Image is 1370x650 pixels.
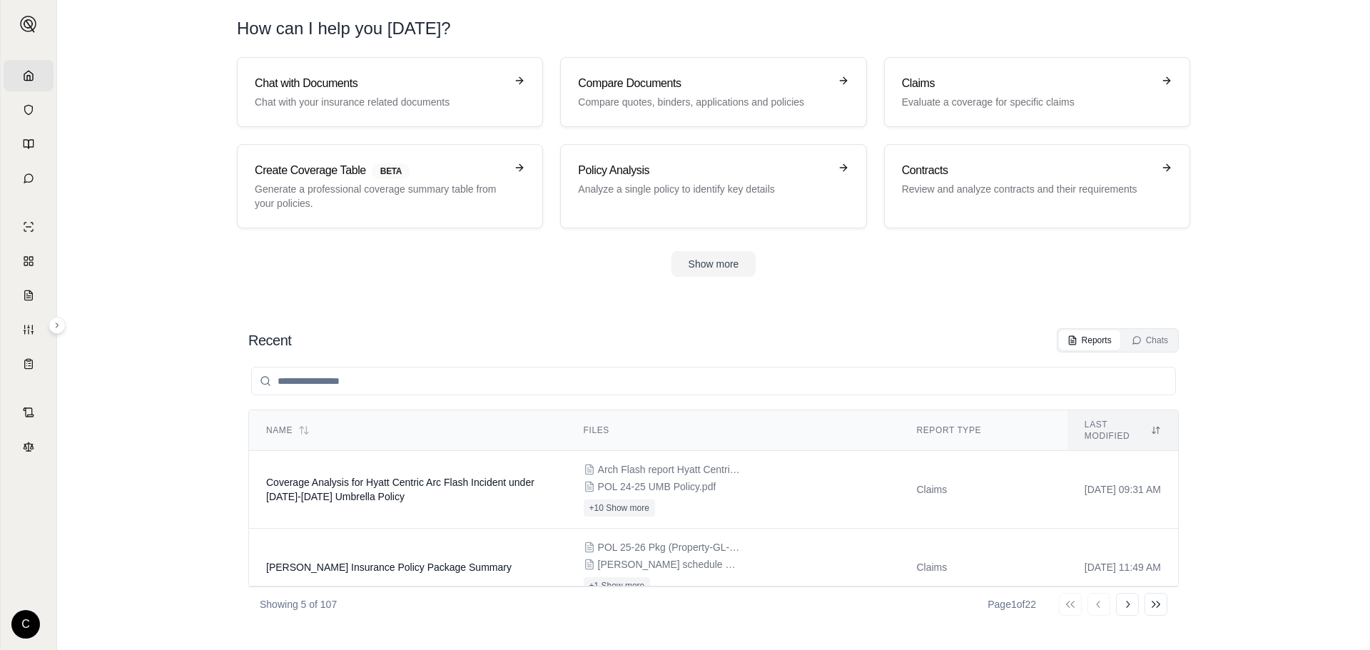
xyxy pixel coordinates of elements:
p: Evaluate a coverage for specific claims [902,95,1152,109]
h3: Create Coverage Table [255,162,505,179]
a: Legal Search Engine [4,431,54,462]
span: POL 24-25 UMB Policy.pdf [598,479,716,494]
span: BETA [372,163,410,179]
h3: Policy Analysis [578,162,828,179]
a: Compare DocumentsCompare quotes, binders, applications and policies [560,57,866,127]
a: Contract Analysis [4,397,54,428]
p: Compare quotes, binders, applications and policies [578,95,828,109]
td: [DATE] 09:31 AM [1067,451,1178,529]
td: [DATE] 11:49 AM [1067,529,1178,606]
a: Policy AnalysisAnalyze a single policy to identify key details [560,144,866,228]
p: Generate a professional coverage summary table from your policies. [255,182,505,210]
span: POL 25-26 Pkg (Property-GL-IM) policy KENT CHRISTENSEN.pdf [598,540,741,554]
a: Chat with DocumentsChat with your insurance related documents [237,57,543,127]
span: Preble schedule of farm personal property.pdf [598,557,741,572]
p: Analyze a single policy to identify key details [578,182,828,196]
button: Reports [1059,330,1120,350]
div: C [11,610,40,639]
h3: Claims [902,75,1152,92]
p: Showing 5 of 107 [260,597,337,611]
div: Last modified [1085,419,1161,442]
a: Single Policy [4,211,54,243]
button: +10 Show more [584,499,655,517]
a: Claim Coverage [4,280,54,311]
button: +1 Show more [584,577,651,594]
div: Page 1 of 22 [988,597,1036,611]
a: Documents Vault [4,94,54,126]
a: Coverage Table [4,348,54,380]
button: Expand sidebar [14,10,43,39]
h1: How can I help you [DATE]? [237,17,451,40]
p: Chat with your insurance related documents [255,95,505,109]
img: Expand sidebar [20,16,37,33]
a: Prompt Library [4,128,54,160]
a: Chat [4,163,54,194]
th: Report Type [900,410,1067,451]
th: Files [567,410,900,451]
div: Name [266,425,549,436]
span: Kent Christensen Insurance Policy Package Summary [266,562,512,573]
td: Claims [900,451,1067,529]
p: Review and analyze contracts and their requirements [902,182,1152,196]
td: Claims [900,529,1067,606]
div: Chats [1132,335,1168,346]
button: Chats [1123,330,1177,350]
span: Arch Flash report Hyatt Centric.docx [598,462,741,477]
a: Custom Report [4,314,54,345]
button: Expand sidebar [49,317,66,334]
div: Reports [1067,335,1112,346]
a: Policy Comparisons [4,245,54,277]
span: Coverage Analysis for Hyatt Centric Arc Flash Incident under 2024-2025 Umbrella Policy [266,477,534,502]
button: Show more [671,251,756,277]
h2: Recent [248,330,291,350]
a: ContractsReview and analyze contracts and their requirements [884,144,1190,228]
h3: Chat with Documents [255,75,505,92]
a: ClaimsEvaluate a coverage for specific claims [884,57,1190,127]
a: Home [4,60,54,91]
a: Create Coverage TableBETAGenerate a professional coverage summary table from your policies. [237,144,543,228]
h3: Compare Documents [578,75,828,92]
h3: Contracts [902,162,1152,179]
